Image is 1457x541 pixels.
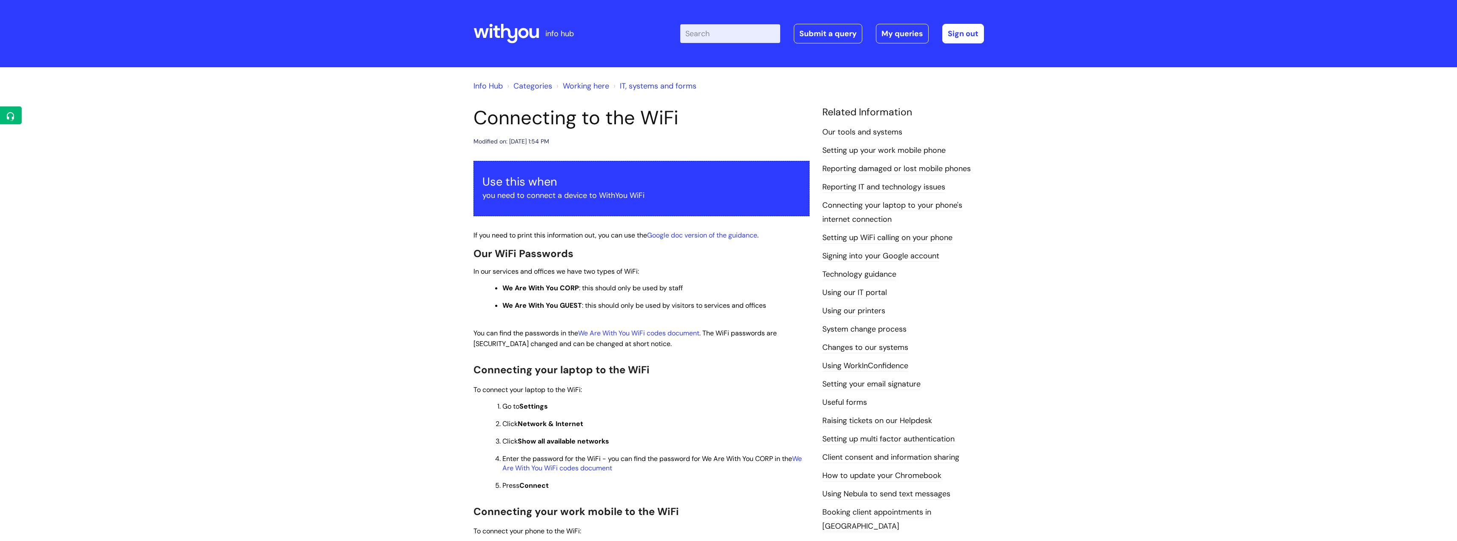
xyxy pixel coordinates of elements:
li: IT, systems and forms [611,79,696,93]
div: | - [680,24,984,43]
span: Enter the password for the WiFi - you can find the password for We Are With You CORP in the [502,454,802,472]
a: Booking client appointments in [GEOGRAPHIC_DATA] [822,507,931,532]
h1: Connecting to the WiFi [473,106,810,129]
span: Go to [502,402,548,411]
span: To connect your laptop to the WiFi: [473,385,582,394]
span: In our services and offices we have two types of WiFi: [473,267,639,276]
a: Submit a query [794,24,862,43]
div: Modified on: [DATE] 1:54 PM [473,136,549,147]
a: Connecting your laptop to your phone's internet connection [822,200,962,225]
input: Search [680,24,780,43]
a: Our tools and systems [822,127,902,138]
strong: We Are With You GUEST [502,301,582,310]
a: Setting your email signature [822,379,921,390]
a: Sign out [942,24,984,43]
strong: We Are With You CORP [502,283,579,292]
strong: Settings [519,402,548,411]
span: To connect your phone to the WiFi: [473,527,581,535]
strong: Connect [519,481,549,490]
span: You can find the passwords in the . The WiFi passwords are [SECURITY_DATA] changed and can be cha... [473,329,777,348]
a: Using our IT portal [822,287,887,298]
p: info hub [545,27,574,40]
a: My queries [876,24,929,43]
span: : this should only be used by visitors to services and offices [502,301,766,310]
a: Setting up your work mobile phone [822,145,946,156]
a: Working here [563,81,609,91]
span: Press [502,481,549,490]
strong: Network & Internet [518,419,583,428]
a: Changes to our systems [822,342,908,353]
a: Reporting IT and technology issues [822,182,945,193]
span: Our WiFi Passwords [473,247,573,260]
p: you need to connect a device to WithYou WiFi [482,189,801,202]
h4: Related Information [822,106,984,118]
a: Setting up WiFi calling on your phone [822,232,952,243]
a: We Are With You WiFi codes document [578,329,699,338]
span: Click [502,419,583,428]
a: Raising tickets on our Helpdesk [822,415,932,427]
span: If you need to print this information out, you can use the . [473,231,758,240]
span: Connecting your laptop to the WiFi [473,363,650,376]
li: Solution home [505,79,552,93]
a: Reporting damaged or lost mobile phones [822,163,971,175]
a: Client consent and information sharing [822,452,959,463]
a: System change process [822,324,907,335]
a: We Are With You WiFi codes document [502,454,802,472]
a: Useful forms [822,397,867,408]
a: Using Nebula to send text messages [822,489,950,500]
a: Categories [513,81,552,91]
a: Google doc version of the guidance [647,231,757,240]
a: Technology guidance [822,269,896,280]
span: : this should only be used by staff [502,283,683,292]
a: IT, systems and forms [620,81,696,91]
strong: Show all available networks [518,437,609,446]
a: Using WorkInConfidence [822,361,908,372]
span: Connecting your work mobile to the WiFi [473,505,679,518]
span: Click [502,437,609,446]
a: Using our printers [822,306,885,317]
a: Info Hub [473,81,503,91]
a: Setting up multi factor authentication [822,434,955,445]
li: Working here [554,79,609,93]
a: How to update your Chromebook [822,470,941,481]
h3: Use this when [482,175,801,189]
a: Signing into your Google account [822,251,939,262]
